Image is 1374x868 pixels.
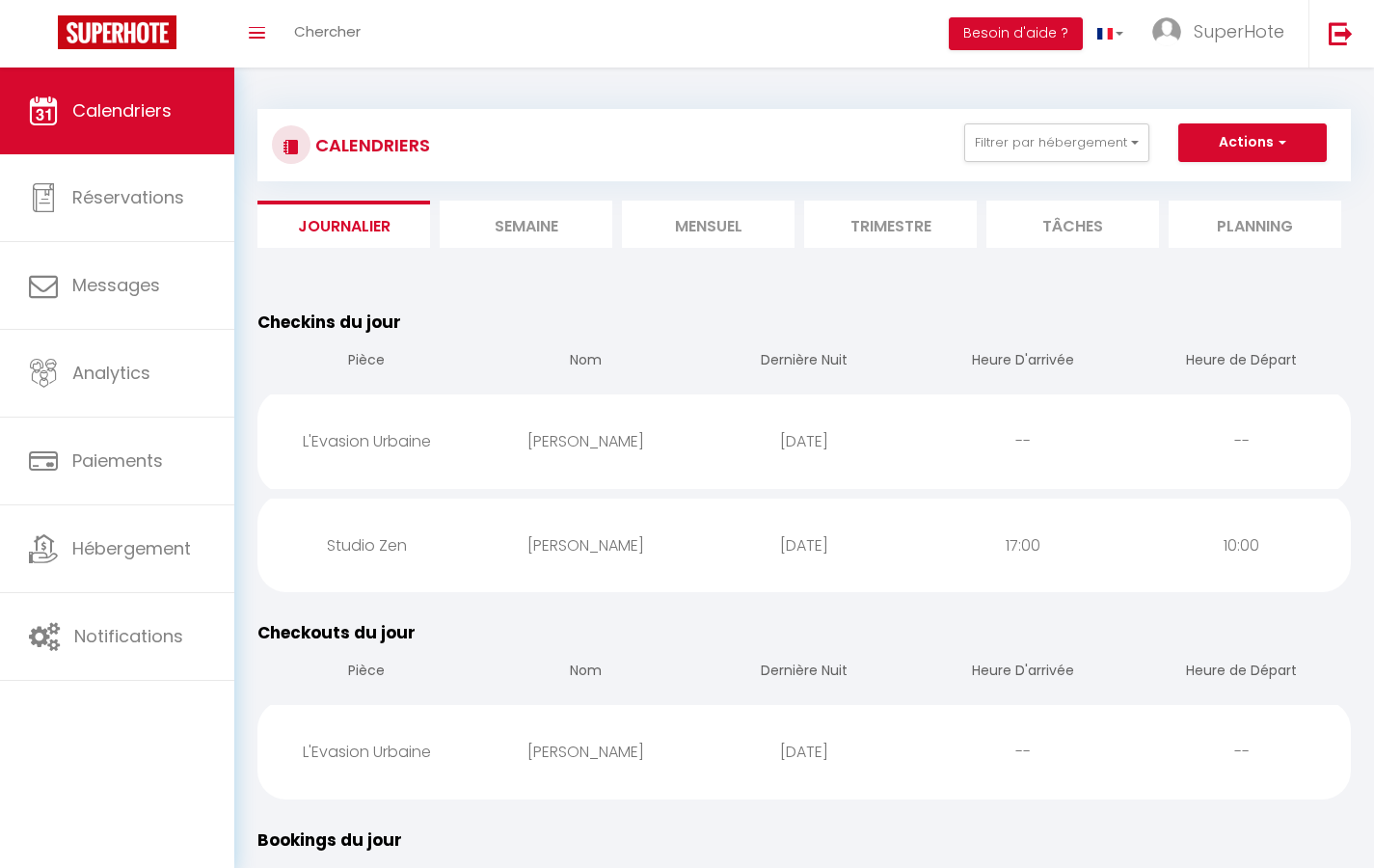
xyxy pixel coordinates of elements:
[695,335,914,390] th: Dernière Nuit
[257,410,476,473] div: L'Evasion Urbaine
[476,335,695,390] th: Nom
[804,201,977,248] li: Trimestre
[1132,410,1351,473] div: --
[58,15,176,49] img: Super Booking
[257,311,401,334] span: Checkins du jour
[695,645,914,700] th: Dernière Nuit
[476,645,695,700] th: Nom
[15,8,73,66] button: Ouvrir le widget de chat LiveChat
[695,720,914,783] div: [DATE]
[257,720,476,783] div: L'Evasion Urbaine
[257,621,416,644] span: Checkouts du jour
[476,410,695,473] div: [PERSON_NAME]
[72,98,172,122] span: Calendriers
[1194,19,1284,43] span: SuperHote
[913,645,1132,700] th: Heure D'arrivée
[949,17,1083,50] button: Besoin d'aide ?
[1329,21,1353,45] img: logout
[622,201,795,248] li: Mensuel
[310,123,430,167] h3: CALENDRIERS
[72,448,163,473] span: Paiements
[695,514,914,577] div: [DATE]
[74,624,183,648] span: Notifications
[72,273,160,297] span: Messages
[257,645,476,700] th: Pièce
[1132,335,1351,390] th: Heure de Départ
[1178,123,1327,162] button: Actions
[476,720,695,783] div: [PERSON_NAME]
[913,335,1132,390] th: Heure D'arrivée
[440,201,612,248] li: Semaine
[1132,514,1351,577] div: 10:00
[913,410,1132,473] div: --
[964,123,1149,162] button: Filtrer par hébergement
[695,410,914,473] div: [DATE]
[72,185,184,209] span: Réservations
[1152,17,1181,46] img: ...
[257,514,476,577] div: Studio Zen
[1132,645,1351,700] th: Heure de Départ
[72,361,150,385] span: Analytics
[72,536,191,560] span: Hébergement
[257,201,430,248] li: Journalier
[257,335,476,390] th: Pièce
[913,720,1132,783] div: --
[1132,720,1351,783] div: --
[986,201,1159,248] li: Tâches
[476,514,695,577] div: [PERSON_NAME]
[294,21,361,41] span: Chercher
[257,828,402,852] span: Bookings du jour
[913,514,1132,577] div: 17:00
[1169,201,1341,248] li: Planning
